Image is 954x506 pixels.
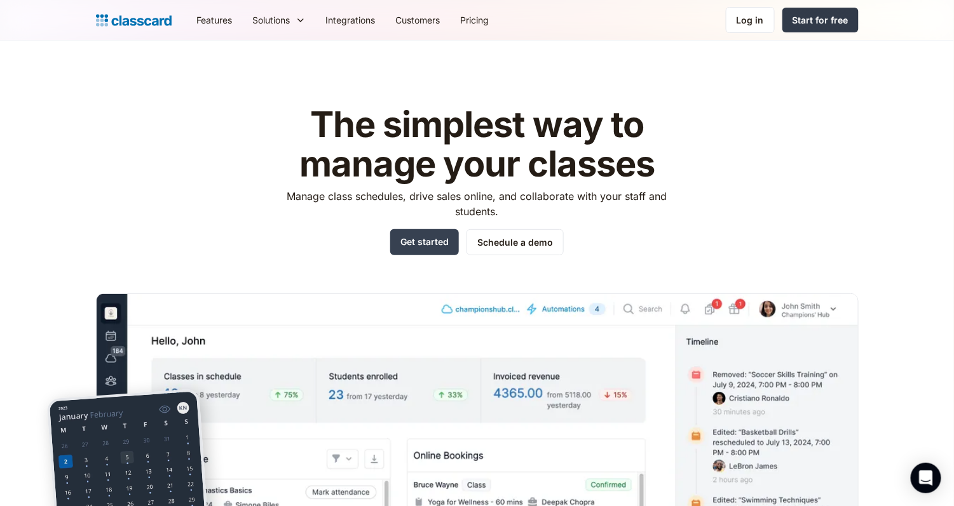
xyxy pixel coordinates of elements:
a: Integrations [316,6,386,34]
div: Solutions [243,6,316,34]
div: Log in [737,13,764,27]
div: Open Intercom Messenger [911,463,941,493]
a: Schedule a demo [467,229,564,255]
a: Log in [726,7,775,33]
h1: The simplest way to manage your classes [275,105,679,183]
div: Solutions [253,13,290,27]
p: Manage class schedules, drive sales online, and collaborate with your staff and students. [275,189,679,219]
a: Pricing [451,6,500,34]
a: Features [187,6,243,34]
a: Logo [96,11,172,29]
div: Start for free [793,13,848,27]
a: Customers [386,6,451,34]
a: Start for free [782,8,859,32]
a: Get started [390,229,459,255]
